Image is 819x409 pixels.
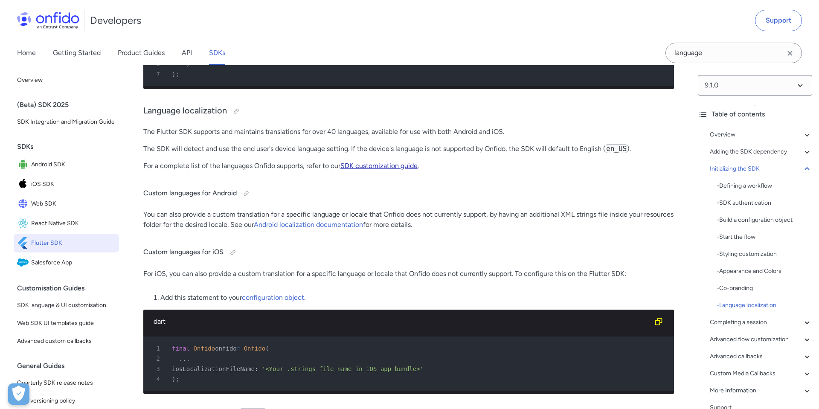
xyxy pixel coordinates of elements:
[147,69,166,79] span: 7
[31,178,116,190] span: iOS SDK
[717,215,812,225] div: - Build a configuration object
[710,386,812,396] a: More Information
[14,113,119,131] a: SDK Integration and Migration Guide
[14,333,119,350] a: Advanced custom callbacks
[17,117,116,127] span: SDK Integration and Migration Guide
[17,75,116,85] span: Overview
[8,383,29,405] div: Cookie Preferences
[147,364,166,374] span: 3
[710,334,812,345] a: Advanced flow customization
[14,374,119,392] a: Quarterly SDK release notes
[237,345,240,352] span: =
[17,178,31,190] img: IconiOS SDK
[175,71,179,78] span: ;
[14,297,119,314] a: SDK language & UI customisation
[650,313,667,330] button: Copy code snippet button
[14,214,119,233] a: IconReact Native SDKReact Native SDK
[143,246,674,259] h4: Custom languages for iOS
[698,109,812,119] div: Table of contents
[14,315,119,332] a: Web SDK UI templates guide
[717,266,812,276] a: -Appearance and Colors
[710,164,812,174] a: Initializing the SDK
[143,269,674,279] p: For iOS, you can also provide a custom translation for a specific language or locale that Onfido ...
[17,159,31,171] img: IconAndroid SDK
[244,345,266,352] span: Onfido
[717,181,812,191] a: -Defining a workflow
[172,365,255,372] span: iosLocalizationFileName
[154,316,650,327] div: dart
[17,237,31,249] img: IconFlutter SDK
[90,14,141,27] h1: Developers
[118,41,165,65] a: Product Guides
[31,237,116,249] span: Flutter SDK
[17,378,116,388] span: Quarterly SDK release notes
[254,220,363,229] a: Android localization documentation
[717,215,812,225] a: -Build a configuration object
[717,283,812,293] a: -Co-branding
[14,234,119,252] a: IconFlutter SDKFlutter SDK
[17,12,79,29] img: Onfido Logo
[14,175,119,194] a: IconiOS SDKiOS SDK
[31,218,116,229] span: React Native SDK
[172,71,175,78] span: )
[14,194,119,213] a: IconWeb SDKWeb SDK
[340,162,418,170] a: SDK customization guide
[262,365,424,372] span: '<Your .strings file name in iOS app bundle>'
[14,72,119,89] a: Overview
[710,130,812,140] a: Overview
[143,209,674,230] p: You can also provide a custom translation for a specific language or locale that Onfido does not ...
[143,187,674,200] h4: Custom languages for Android
[17,218,31,229] img: IconReact Native SDK
[717,198,812,208] a: -SDK authentication
[172,345,190,352] span: final
[17,257,31,269] img: IconSalesforce App
[710,317,812,328] a: Completing a session
[717,266,812,276] div: - Appearance and Colors
[215,345,237,352] span: onfido
[710,147,812,157] a: Adding the SDK dependency
[710,368,812,379] a: Custom Media Callbacks
[710,351,812,362] div: Advanced callbacks
[255,365,258,372] span: :
[179,355,183,362] span: .
[14,253,119,272] a: IconSalesforce AppSalesforce App
[17,198,31,210] img: IconWeb SDK
[143,127,674,137] p: The Flutter SDK supports and maintains translations for over 40 languages, available for use with...
[755,10,802,31] a: Support
[242,293,304,302] a: configuration object
[186,61,190,67] span: )
[717,300,812,310] a: -Language localization
[194,345,215,352] span: Onfido
[17,357,122,374] div: General Guides
[717,300,812,310] div: - Language localization
[147,343,166,354] span: 1
[31,159,116,171] span: Android SDK
[143,161,674,171] p: For a complete list of the languages Onfido supports, refer to our .
[665,43,802,63] input: Onfido search input field
[17,96,122,113] div: (Beta) SDK 2025
[14,155,119,174] a: IconAndroid SDKAndroid SDK
[143,104,674,118] h3: Language localization
[17,280,122,297] div: Customisation Guides
[717,232,812,242] a: -Start the flow
[717,249,812,259] div: - Styling customization
[143,144,674,154] p: The SDK will detect and use the end user's device language setting. If the device's language is n...
[182,41,192,65] a: API
[717,232,812,242] div: - Start the flow
[31,198,116,210] span: Web SDK
[147,374,166,384] span: 4
[17,41,36,65] a: Home
[606,144,627,153] code: en_US
[209,41,225,65] a: SDKs
[265,345,269,352] span: (
[17,138,122,155] div: SDKs
[31,257,116,269] span: Salesforce App
[53,41,101,65] a: Getting Started
[172,376,175,383] span: )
